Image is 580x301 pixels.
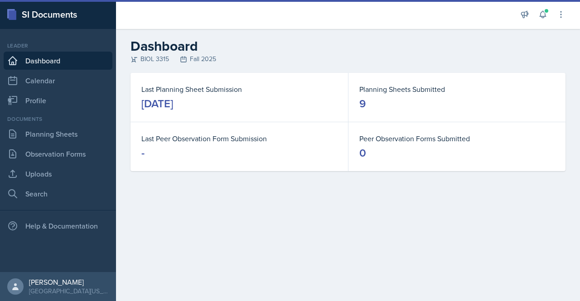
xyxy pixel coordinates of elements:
a: Observation Forms [4,145,112,163]
a: Dashboard [4,52,112,70]
div: 0 [359,146,366,160]
div: [GEOGRAPHIC_DATA][US_STATE] [29,287,109,296]
a: Uploads [4,165,112,183]
a: Calendar [4,72,112,90]
div: 9 [359,96,366,111]
div: Leader [4,42,112,50]
div: [DATE] [141,96,173,111]
dt: Last Peer Observation Form Submission [141,133,337,144]
h2: Dashboard [130,38,565,54]
div: - [141,146,145,160]
a: Planning Sheets [4,125,112,143]
a: Profile [4,91,112,110]
div: [PERSON_NAME] [29,277,109,287]
dt: Peer Observation Forms Submitted [359,133,555,144]
a: Search [4,185,112,203]
div: BIOL 3315 Fall 2025 [130,54,565,64]
dt: Last Planning Sheet Submission [141,84,337,95]
div: Documents [4,115,112,123]
div: Help & Documentation [4,217,112,235]
dt: Planning Sheets Submitted [359,84,555,95]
